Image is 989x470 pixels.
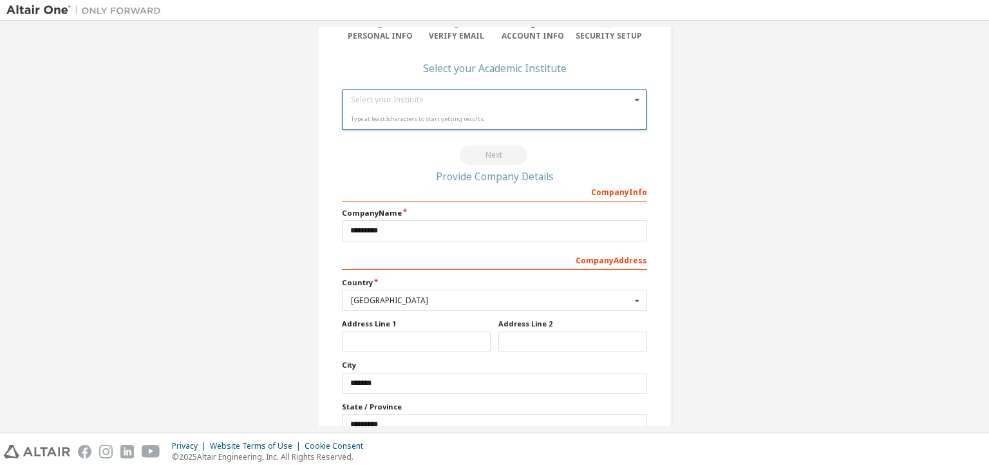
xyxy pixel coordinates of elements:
img: Altair One [6,4,167,17]
img: linkedin.svg [120,445,134,458]
label: Address Line 1 [342,319,491,329]
div: Verify Email [419,31,495,41]
label: City [342,360,647,370]
div: You need to select your Academic Institute to continue [342,146,647,165]
label: Company Name [342,208,647,218]
div: Type at least 3 characters to start getting results. [351,116,639,124]
img: facebook.svg [78,445,91,458]
div: [GEOGRAPHIC_DATA] [351,297,631,305]
div: Security Setup [571,31,648,41]
div: Account Info [494,31,571,41]
label: Address Line 2 [498,319,647,329]
img: youtube.svg [142,445,160,458]
label: Country [342,277,647,288]
div: Select your Academic Institute [423,64,567,72]
img: instagram.svg [99,445,113,458]
div: Website Terms of Use [210,441,305,451]
div: Company Address [342,249,647,270]
div: Privacy [172,441,210,451]
p: © 2025 Altair Engineering, Inc. All Rights Reserved. [172,451,371,462]
label: State / Province [342,402,647,412]
div: Company Info [342,181,647,202]
img: altair_logo.svg [4,445,70,458]
div: Personal Info [342,31,419,41]
div: Provide Company Details [342,173,647,180]
div: Cookie Consent [305,441,371,451]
